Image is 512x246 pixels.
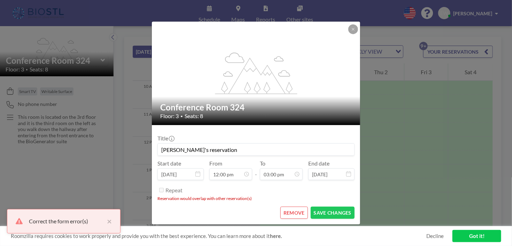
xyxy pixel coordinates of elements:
label: From [209,160,222,167]
label: To [260,160,265,167]
a: Decline [426,233,444,239]
span: Seats: 8 [185,113,203,120]
span: Roomzilla requires cookies to work properly and provide you with the best experience. You can lea... [11,233,426,239]
label: Title [157,135,174,142]
h2: Conference Room 324 [160,102,352,113]
span: • [180,114,183,119]
a: here. [270,233,282,239]
label: Repeat [165,187,183,194]
div: Correct the form error(s) [29,217,103,225]
a: Got it! [452,230,501,242]
label: End date [308,160,329,167]
input: (No title) [158,144,354,155]
button: SAVE CHANGES [311,207,355,219]
span: Floor: 3 [160,113,179,120]
label: Start date [157,160,181,167]
li: Reservation would overlap with other reservation(s) [157,196,355,201]
button: REMOVE [280,207,308,219]
span: - [255,162,257,178]
button: close [103,217,112,225]
g: flex-grow: 1.2; [215,52,297,94]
